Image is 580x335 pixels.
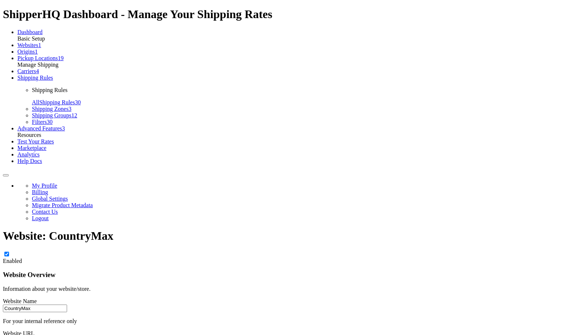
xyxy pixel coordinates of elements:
a: Dashboard [17,29,42,35]
li: Shipping Zones [32,106,577,112]
button: Open Resource Center [3,174,9,176]
p: For your internal reference only [3,318,577,324]
span: 3 [62,125,65,131]
span: Origins [17,49,35,55]
a: AllShipping Rules30 [32,99,81,105]
li: Help Docs [17,158,577,164]
a: Migrate Product Metadata [32,202,93,208]
a: Origins1 [17,49,38,55]
a: Carriers4 [17,68,39,74]
a: Advanced Features3 [17,125,65,131]
li: Logout [32,215,577,222]
div: Manage Shipping [17,62,577,68]
li: Advanced Features [17,125,577,132]
a: Pickup Locations19 [17,55,64,61]
li: Carriers [17,68,577,75]
li: Migrate Product Metadata [32,202,577,209]
a: Shipping Zones3 [32,106,71,112]
li: Dashboard [17,29,577,35]
li: Test Your Rates [17,138,577,145]
li: Shipping Groups [32,112,577,119]
span: Pickup Locations [17,55,58,61]
a: Global Settings [32,196,68,202]
a: Analytics [17,151,40,158]
li: Pickup Locations [17,55,577,62]
a: My Profile [32,183,57,189]
a: Filters30 [32,119,53,125]
a: Help Docs [17,158,42,164]
a: Billing [32,189,48,195]
span: 30 [47,119,53,125]
span: 1 [35,49,38,55]
span: Shipping Groups [32,112,71,118]
div: Resources [17,132,577,138]
span: 19 [58,55,64,61]
li: Origins [17,49,577,55]
a: Marketplace [17,145,46,151]
span: Shipping Zones [32,106,69,112]
label: Enabled [3,258,22,264]
li: Analytics [17,151,577,158]
h3: Website Overview [3,271,577,279]
a: Logout [32,215,49,221]
span: 30 [75,99,81,105]
p: Information about your website/store. [3,286,577,292]
p: Shipping Rules [32,87,577,93]
a: Shipping Groups12 [32,112,77,118]
li: Marketplace [17,145,577,151]
li: Global Settings [32,196,577,202]
div: Basic Setup [17,35,577,42]
span: All Shipping Rules [32,99,75,105]
li: Contact Us [32,209,577,215]
span: Advanced Features [17,125,62,131]
a: Test Your Rates [17,138,54,145]
span: Carriers [17,68,36,74]
li: My Profile [32,183,577,189]
span: 12 [71,112,77,118]
span: 4 [36,68,39,74]
span: Websites [17,42,38,48]
li: Websites [17,42,577,49]
h1: Website: CountryMax [3,229,577,243]
span: 3 [69,106,71,112]
li: Shipping Rules [17,75,577,125]
a: Websites1 [17,42,41,48]
a: Contact Us [32,209,58,215]
span: Filters [32,119,47,125]
span: 1 [38,42,41,48]
li: Filters [32,119,577,125]
li: Billing [32,189,577,196]
label: Website Name [3,298,37,304]
a: Shipping Rules [17,75,53,81]
h1: ShipperHQ Dashboard - Manage Your Shipping Rates [3,8,577,21]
